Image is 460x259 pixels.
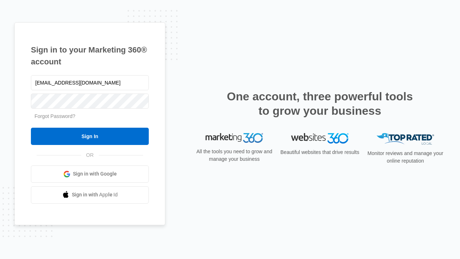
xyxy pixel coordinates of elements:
[206,133,263,143] img: Marketing 360
[34,113,75,119] a: Forgot Password?
[280,149,360,156] p: Beautiful websites that drive results
[291,133,349,144] img: Websites 360
[81,151,99,159] span: OR
[31,75,149,90] input: Email
[31,44,149,68] h1: Sign in to your Marketing 360® account
[72,191,118,199] span: Sign in with Apple Id
[194,148,275,163] p: All the tools you need to grow and manage your business
[365,150,446,165] p: Monitor reviews and manage your online reputation
[225,89,415,118] h2: One account, three powerful tools to grow your business
[73,170,117,178] span: Sign in with Google
[31,165,149,183] a: Sign in with Google
[31,186,149,204] a: Sign in with Apple Id
[377,133,434,145] img: Top Rated Local
[31,128,149,145] input: Sign In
